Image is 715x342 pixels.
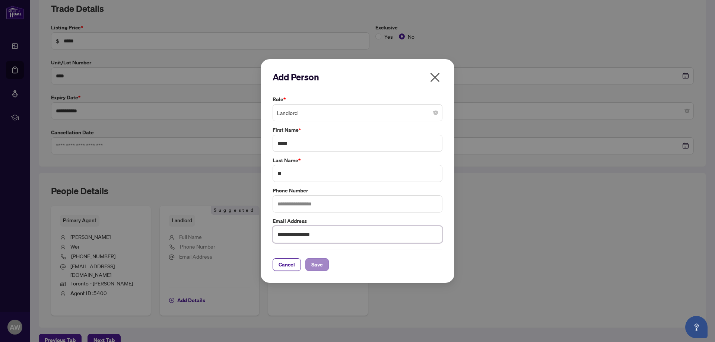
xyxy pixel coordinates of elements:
[273,126,442,134] label: First Name
[685,316,708,338] button: Open asap
[273,258,301,271] button: Cancel
[429,71,441,83] span: close
[433,111,438,115] span: close-circle
[279,259,295,271] span: Cancel
[273,95,442,103] label: Role
[273,217,442,225] label: Email Address
[311,259,323,271] span: Save
[273,71,442,83] h2: Add Person
[277,106,438,120] span: Landlord
[273,186,442,195] label: Phone Number
[305,258,329,271] button: Save
[273,156,442,164] label: Last Name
